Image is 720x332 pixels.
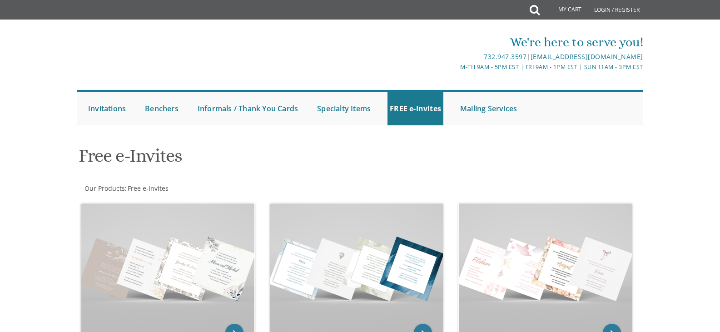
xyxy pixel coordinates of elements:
[266,51,643,62] div: |
[539,1,588,19] a: My Cart
[458,92,519,125] a: Mailing Services
[387,92,443,125] a: FREE e-Invites
[315,92,373,125] a: Specialty Items
[531,52,643,61] a: [EMAIL_ADDRESS][DOMAIN_NAME]
[195,92,300,125] a: Informals / Thank You Cards
[266,33,643,51] div: We're here to serve you!
[79,146,449,173] h1: Free e-Invites
[266,62,643,72] div: M-Th 9am - 5pm EST | Fri 9am - 1pm EST | Sun 11am - 3pm EST
[127,184,169,193] a: Free e-Invites
[128,184,169,193] span: Free e-Invites
[77,184,360,193] div: :
[484,52,526,61] a: 732.947.3597
[143,92,181,125] a: Benchers
[84,184,125,193] a: Our Products
[86,92,128,125] a: Invitations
